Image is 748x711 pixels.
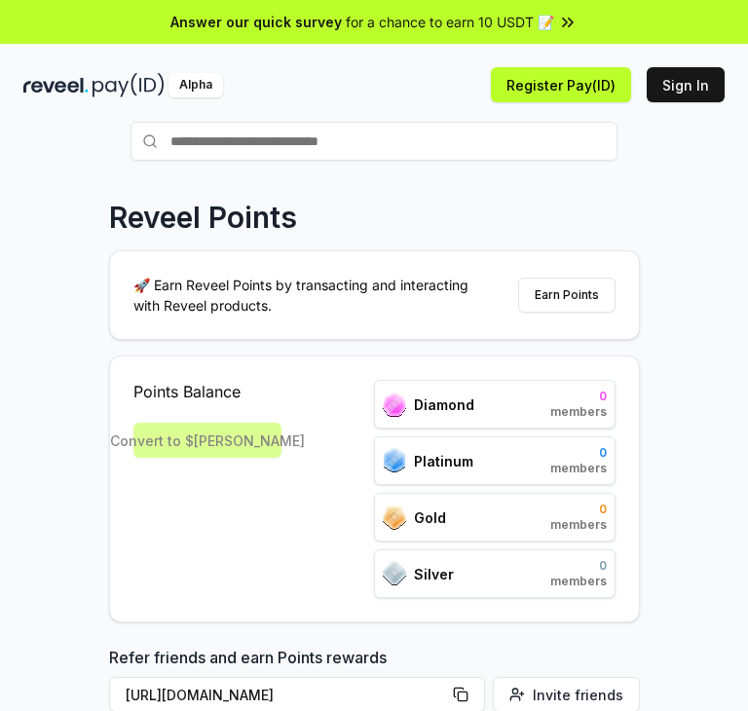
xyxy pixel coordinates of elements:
img: ranks_icon [383,561,406,586]
div: Alpha [168,73,223,97]
p: 🚀 Earn Reveel Points by transacting and interacting with Reveel products. [133,275,484,316]
img: ranks_icon [383,393,406,417]
img: ranks_icon [383,448,406,473]
span: 0 [550,389,607,404]
button: Sign In [647,67,725,102]
span: Gold [414,507,446,528]
p: Reveel Points [109,200,297,235]
span: 0 [550,558,607,574]
span: for a chance to earn 10 USDT 📝 [346,12,554,32]
span: 0 [550,445,607,461]
button: Register Pay(ID) [491,67,631,102]
span: Invite friends [533,685,623,705]
img: pay_id [93,73,165,97]
img: ranks_icon [383,505,406,530]
span: Silver [414,564,454,584]
span: members [550,404,607,420]
img: reveel_dark [23,73,89,97]
span: members [550,461,607,476]
span: members [550,574,607,589]
span: members [550,517,607,533]
span: 0 [550,502,607,517]
span: Points Balance [133,380,281,403]
span: Platinum [414,451,473,471]
span: Answer our quick survey [170,12,342,32]
button: Earn Points [518,278,616,313]
span: Diamond [414,394,474,415]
